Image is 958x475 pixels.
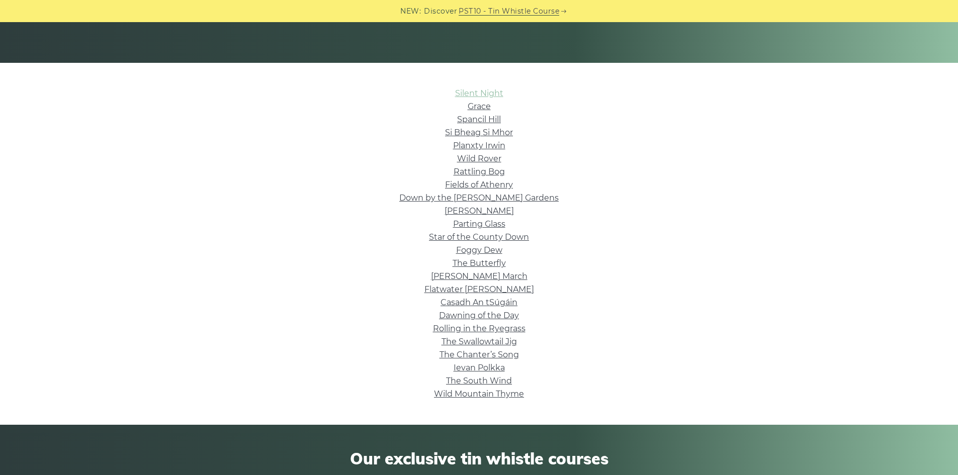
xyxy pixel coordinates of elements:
a: Si­ Bheag Si­ Mhor [445,128,513,137]
a: Star of the County Down [429,232,529,242]
a: Dawning of the Day [439,311,519,320]
a: Silent Night [455,88,503,98]
a: The Butterfly [453,258,506,268]
a: Grace [468,102,491,111]
a: Rolling in the Ryegrass [433,324,526,333]
a: Fields of Athenry [445,180,513,189]
a: Flatwater [PERSON_NAME] [424,284,534,294]
a: Rattling Bog [454,167,505,176]
span: Discover [424,6,457,17]
a: The Swallowtail Jig [442,337,517,346]
a: Wild Rover [457,154,501,163]
a: Down by the [PERSON_NAME] Gardens [399,193,559,203]
a: Spancil Hill [457,115,501,124]
a: Ievan Polkka [454,363,505,372]
a: Planxty Irwin [453,141,505,150]
span: NEW: [400,6,421,17]
a: [PERSON_NAME] [445,206,514,216]
a: Foggy Dew [456,245,502,255]
a: Casadh An tSúgáin [441,298,517,307]
a: The South Wind [446,376,512,386]
a: The Chanter’s Song [440,350,519,359]
a: PST10 - Tin Whistle Course [459,6,559,17]
a: Wild Mountain Thyme [434,389,524,399]
a: Parting Glass [453,219,505,229]
a: [PERSON_NAME] March [431,271,528,281]
span: Our exclusive tin whistle courses [196,449,763,468]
